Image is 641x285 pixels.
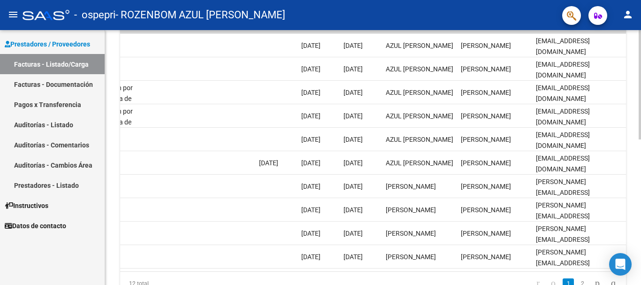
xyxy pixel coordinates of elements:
[343,159,363,167] span: [DATE]
[386,112,453,120] span: AZUL [PERSON_NAME]
[386,230,436,237] span: [PERSON_NAME]
[386,183,436,190] span: [PERSON_NAME]
[301,89,320,96] span: [DATE]
[301,253,320,261] span: [DATE]
[386,206,436,214] span: [PERSON_NAME]
[115,5,285,25] span: - ROZENBOM AZUL [PERSON_NAME]
[8,9,19,20] mat-icon: menu
[536,84,590,102] span: [EMAIL_ADDRESS][DOMAIN_NAME]
[536,201,590,241] span: [PERSON_NAME][EMAIL_ADDRESS][PERSON_NAME][DOMAIN_NAME]
[301,159,320,167] span: [DATE]
[343,230,363,237] span: [DATE]
[536,225,590,264] span: [PERSON_NAME][EMAIL_ADDRESS][PERSON_NAME][DOMAIN_NAME]
[301,42,320,49] span: [DATE]
[5,221,66,231] span: Datos de contacto
[461,89,511,96] span: [PERSON_NAME]
[301,230,320,237] span: [DATE]
[5,39,90,49] span: Prestadores / Proveedores
[609,253,632,276] div: Open Intercom Messenger
[301,183,320,190] span: [DATE]
[343,65,363,73] span: [DATE]
[343,42,363,49] span: [DATE]
[536,154,590,173] span: [EMAIL_ADDRESS][DOMAIN_NAME]
[461,159,511,167] span: [PERSON_NAME]
[386,136,453,143] span: AZUL [PERSON_NAME]
[461,42,511,49] span: [PERSON_NAME]
[386,159,453,167] span: AZUL [PERSON_NAME]
[386,65,453,73] span: AZUL [PERSON_NAME]
[301,136,320,143] span: [DATE]
[386,42,453,49] span: AZUL [PERSON_NAME]
[343,253,363,261] span: [DATE]
[343,206,363,214] span: [DATE]
[5,200,48,211] span: Instructivos
[536,108,590,126] span: [EMAIL_ADDRESS][DOMAIN_NAME]
[536,178,590,217] span: [PERSON_NAME][EMAIL_ADDRESS][PERSON_NAME][DOMAIN_NAME]
[622,9,633,20] mat-icon: person
[461,206,511,214] span: [PERSON_NAME]
[301,112,320,120] span: [DATE]
[259,159,278,167] span: [DATE]
[536,37,590,55] span: [EMAIL_ADDRESS][DOMAIN_NAME]
[74,5,115,25] span: - ospepri
[536,131,590,149] span: [EMAIL_ADDRESS][DOMAIN_NAME]
[461,183,511,190] span: [PERSON_NAME]
[461,253,511,261] span: [PERSON_NAME]
[343,136,363,143] span: [DATE]
[461,136,511,143] span: [PERSON_NAME]
[461,112,511,120] span: [PERSON_NAME]
[386,89,453,96] span: AZUL [PERSON_NAME]
[536,61,590,79] span: [EMAIL_ADDRESS][DOMAIN_NAME]
[386,253,436,261] span: [PERSON_NAME]
[461,65,511,73] span: [PERSON_NAME]
[343,89,363,96] span: [DATE]
[343,183,363,190] span: [DATE]
[461,230,511,237] span: [PERSON_NAME]
[301,206,320,214] span: [DATE]
[301,65,320,73] span: [DATE]
[343,112,363,120] span: [DATE]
